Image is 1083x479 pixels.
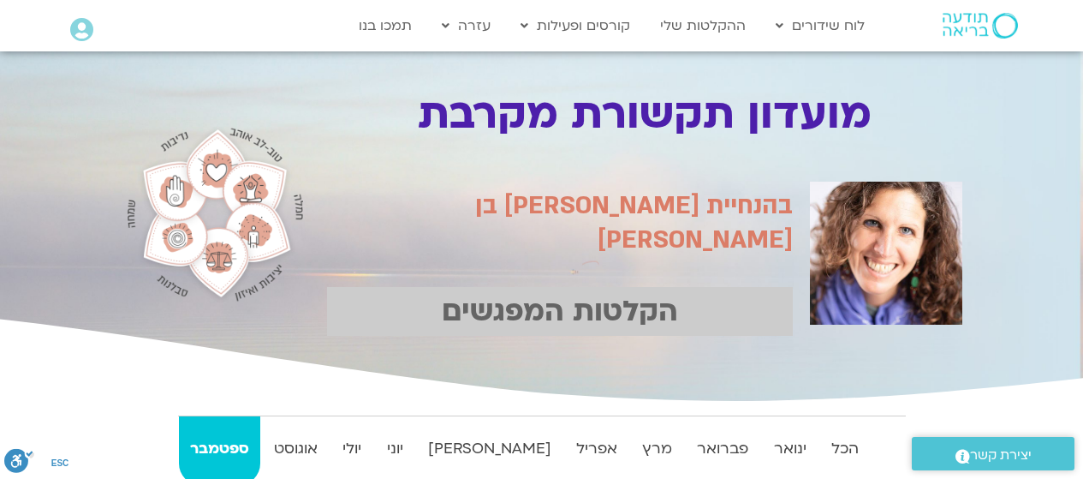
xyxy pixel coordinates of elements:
[565,436,628,462] strong: אפריל
[512,9,639,42] a: קורסים ופעילות
[376,436,414,462] strong: יוני
[350,9,420,42] a: תמכו בנו
[632,436,683,462] strong: מרץ
[652,9,754,42] a: ההקלטות שלי
[820,436,869,462] strong: הכל
[332,436,372,462] strong: יולי
[179,436,259,462] strong: ספטמבר
[327,287,793,336] p: הקלטות המפגשים
[763,436,817,462] strong: ינואר
[417,436,562,462] strong: [PERSON_NAME]
[318,91,971,139] h1: מועדון תקשורת מקרבת
[943,13,1018,39] img: תודעה בריאה
[687,436,759,462] strong: פברואר
[912,437,1074,470] a: יצירת קשר
[970,444,1032,467] span: יצירת קשר
[475,189,793,256] span: בהנחיית [PERSON_NAME] בן [PERSON_NAME]
[264,436,329,462] strong: אוגוסט
[433,9,499,42] a: עזרה
[767,9,873,42] a: לוח שידורים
